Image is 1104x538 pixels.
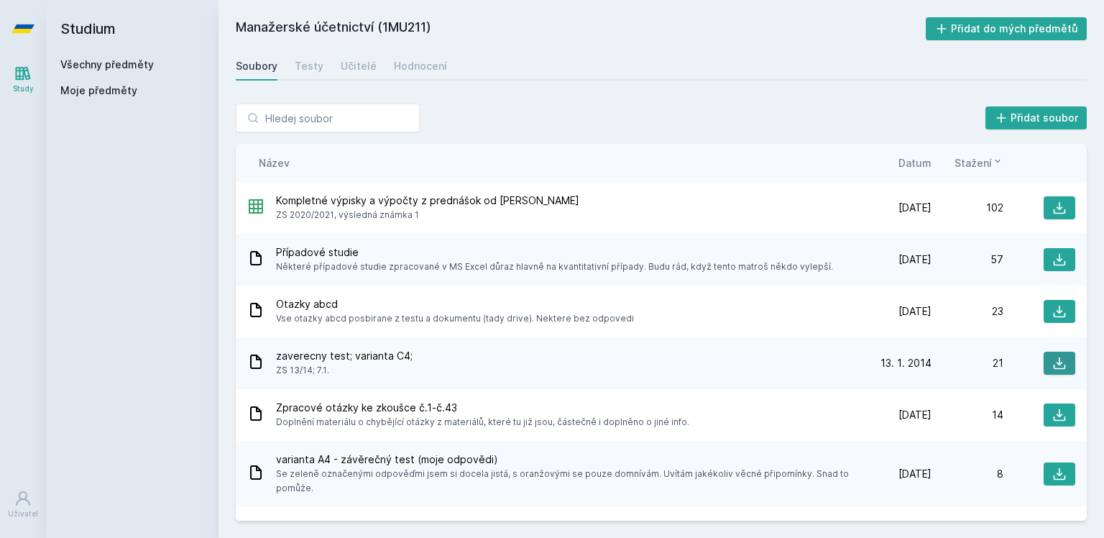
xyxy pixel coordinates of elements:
span: Případové studie [276,245,833,260]
span: [DATE] [898,304,931,319]
div: 57 [931,252,1003,267]
button: Stažení [954,155,1003,170]
div: 21 [931,356,1003,370]
div: Study [13,83,34,94]
a: Hodnocení [394,52,447,81]
a: Study [3,58,43,101]
button: Přidat do mých předmětů [926,17,1087,40]
span: TEST - [DATE], var. O2 [276,519,512,533]
span: 13. 1. 2014 [880,356,931,370]
span: [DATE] [898,467,931,481]
div: 14 [931,408,1003,422]
span: Zpracové otázky ke zkoušce č.1-č.43 [276,401,689,415]
span: Některé případové studie zpracované v MS Excel důraz hlavně na kvantitativní případy. Budu rád, k... [276,260,833,274]
span: ZS 13/14; 7.1. [276,363,413,378]
div: Testy [295,59,323,73]
div: Hodnocení [394,59,447,73]
div: 8 [931,467,1003,481]
span: [DATE] [898,408,931,422]
span: [DATE] [898,252,931,267]
button: Přidat soubor [985,106,1087,129]
input: Hledej soubor [236,104,420,132]
span: Vse otazky abcd posbirane z testu a dokumentu (tady drive). Nektere bez odpovedi [276,311,634,326]
span: Moje předměty [60,83,137,98]
div: 102 [931,201,1003,215]
div: .XLSX [247,198,264,219]
span: ZS 2020/2021, výsledná známka 1 [276,208,579,222]
div: 23 [931,304,1003,319]
span: Doplnění materiálu o chybějící otázky z materiálů, které tu již jsou, částečně i doplněno o jiné ... [276,415,689,429]
button: Název [259,155,290,170]
a: Učitelé [341,52,377,81]
a: Soubory [236,52,277,81]
h2: Manažerské účetnictví (1MU211) [236,17,926,40]
span: Se zeleně označenými odpověďmi jsem si docela jistá, s oranžovými se pouze domnívám. Uvítám jakék... [276,467,854,496]
button: Datum [898,155,931,170]
span: Otazky abcd [276,297,634,311]
div: Uživatel [8,509,38,519]
span: zaverecny test; varianta C4; [276,349,413,363]
a: Uživatel [3,483,43,526]
div: Soubory [236,59,277,73]
div: Učitelé [341,59,377,73]
span: Stažení [954,155,992,170]
span: [DATE] [898,201,931,215]
a: Všechny předměty [60,58,154,70]
a: Testy [295,52,323,81]
span: varianta A4 - závěrečný test (moje odpovědi) [276,452,854,467]
span: Kompletné výpisky a výpočty z prednášok od [PERSON_NAME] [276,193,579,208]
